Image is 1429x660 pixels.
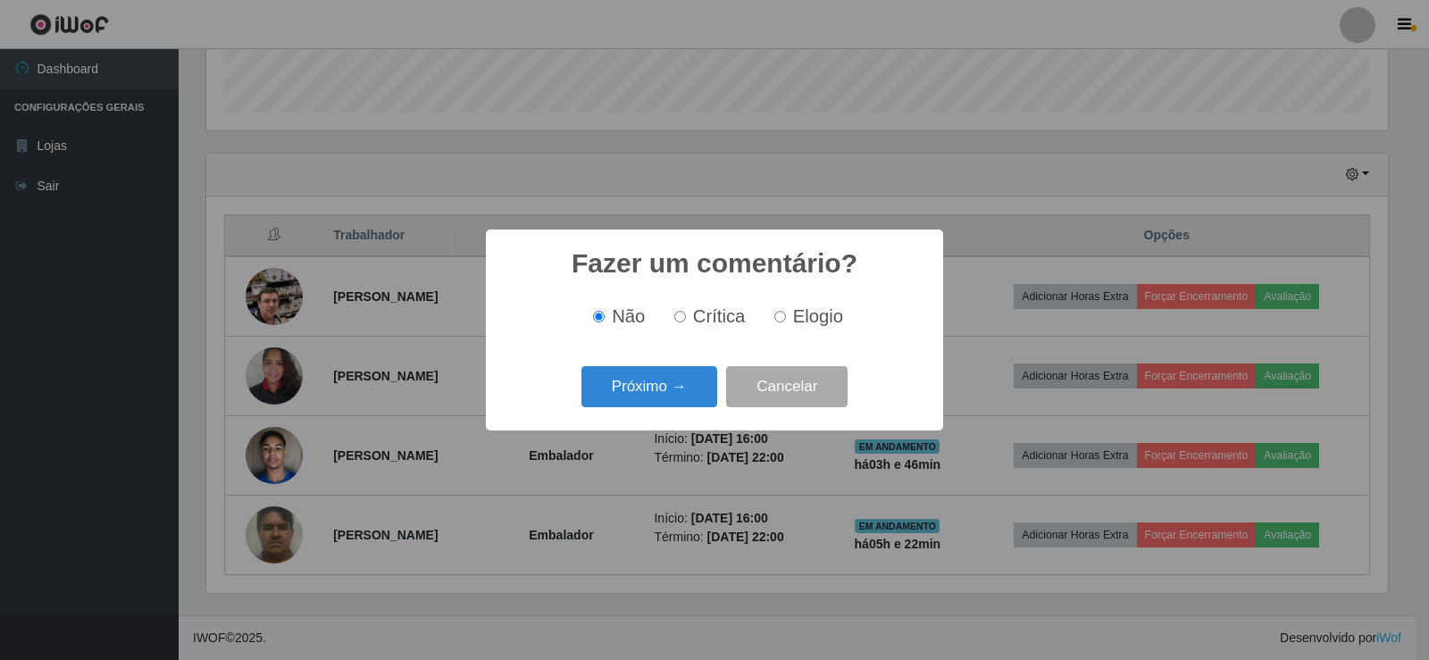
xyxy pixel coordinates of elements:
[612,306,645,326] span: Não
[581,366,717,408] button: Próximo →
[726,366,848,408] button: Cancelar
[774,311,786,322] input: Elogio
[793,306,843,326] span: Elogio
[572,247,857,280] h2: Fazer um comentário?
[693,306,746,326] span: Crítica
[674,311,686,322] input: Crítica
[593,311,605,322] input: Não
